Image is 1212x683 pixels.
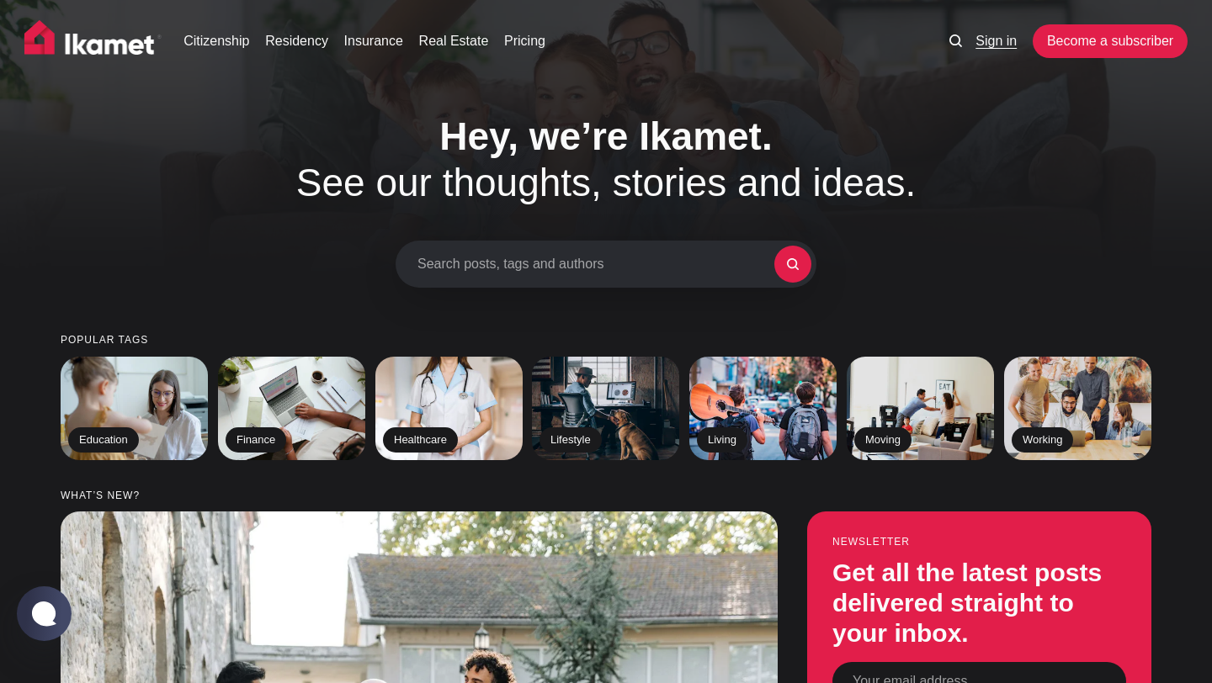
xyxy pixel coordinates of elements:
[832,558,1126,649] h3: Get all the latest posts delivered straight to your inbox.
[1033,24,1188,58] a: Become a subscriber
[265,31,328,51] a: Residency
[697,427,747,453] h2: Living
[439,114,772,158] span: Hey, we’re Ikamet.
[854,427,912,453] h2: Moving
[975,31,1017,51] a: Sign in
[1012,427,1073,453] h2: Working
[847,357,994,460] a: Moving
[689,357,837,460] a: Living
[61,490,1151,501] small: What’s new?
[504,31,545,51] a: Pricing
[218,357,365,460] a: Finance
[832,537,1126,548] small: Newsletter
[61,335,1151,346] small: Popular tags
[61,357,208,460] a: Education
[417,256,774,272] span: Search posts, tags and authors
[540,427,602,453] h2: Lifestyle
[375,357,523,460] a: Healthcare
[1004,357,1151,460] a: Working
[532,357,679,460] a: Lifestyle
[383,427,458,453] h2: Healthcare
[344,31,403,51] a: Insurance
[226,427,286,453] h2: Finance
[68,427,139,453] h2: Education
[248,114,964,206] h1: See our thoughts, stories and ideas.
[419,31,489,51] a: Real Estate
[183,31,249,51] a: Citizenship
[24,20,162,62] img: Ikamet home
